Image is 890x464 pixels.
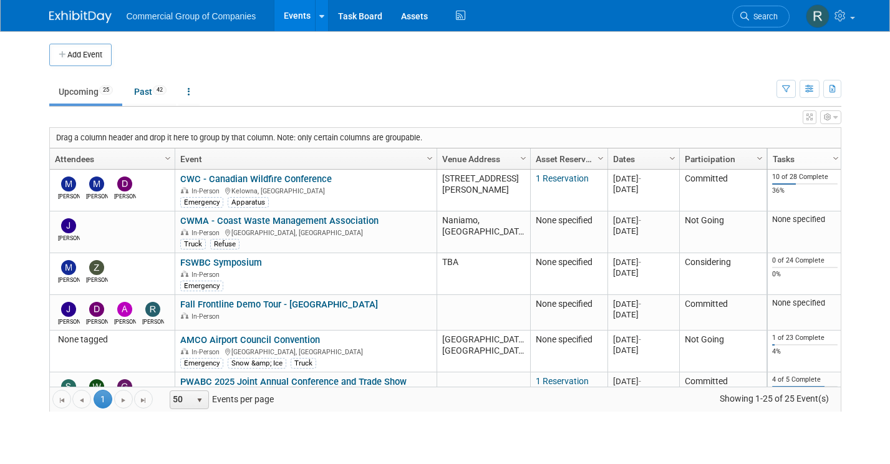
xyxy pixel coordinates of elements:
[117,176,132,191] img: Darren Daviduck
[180,173,332,185] a: CWC - Canadian Wildfire Conference
[442,148,522,170] a: Venue Address
[153,390,286,408] span: Events per page
[58,275,80,284] div: Mike Thomson
[61,218,76,233] img: Jason Fast
[831,153,841,163] span: Column Settings
[708,390,840,407] span: Showing 1-25 of 25 Event(s)
[613,173,674,184] div: [DATE]
[613,215,674,226] div: [DATE]
[753,148,767,167] a: Column Settings
[89,176,104,191] img: Mike Thomson
[516,148,530,167] a: Column Settings
[180,197,223,207] div: Emergency
[49,11,112,23] img: ExhibitDay
[679,372,767,414] td: Committed
[829,148,843,167] a: Column Settings
[639,216,641,225] span: -
[536,215,593,225] span: None specified
[114,191,136,201] div: Darren Daviduck
[613,376,674,387] div: [DATE]
[86,317,108,326] div: Derek MacDonald
[732,6,790,27] a: Search
[195,395,205,405] span: select
[57,395,67,405] span: Go to the first page
[639,299,641,309] span: -
[228,197,269,207] div: Apparatus
[145,302,160,317] img: Richard Gale
[181,271,188,277] img: In-Person Event
[180,185,431,196] div: Kelowna, [GEOGRAPHIC_DATA]
[127,11,256,21] span: Commercial Group of Companies
[181,187,188,193] img: In-Person Event
[61,379,76,394] img: Suzanne LaFrance
[772,270,838,279] div: 0%
[89,302,104,317] img: Derek MacDonald
[755,153,765,163] span: Column Settings
[180,334,320,346] a: AMCO Airport Council Convention
[613,309,674,320] div: [DATE]
[613,334,674,345] div: [DATE]
[291,358,316,368] div: Truck
[596,153,606,163] span: Column Settings
[772,186,838,195] div: 36%
[72,390,91,408] a: Go to the previous page
[89,379,104,394] img: Will Schwenger
[55,148,167,170] a: Attendees
[536,299,593,309] span: None specified
[58,233,80,243] div: Jason Fast
[679,211,767,253] td: Not Going
[99,85,113,95] span: 25
[639,174,641,183] span: -
[153,85,167,95] span: 42
[191,229,223,237] span: In-Person
[161,148,175,167] a: Column Settings
[772,375,838,384] div: 4 of 5 Complete
[52,390,71,408] a: Go to the first page
[181,229,188,235] img: In-Person Event
[437,253,530,295] td: TBA
[613,299,674,309] div: [DATE]
[61,302,76,317] img: Jamie Zimmerman
[117,379,132,394] img: Gaynal Brierley
[170,391,191,408] span: 50
[679,170,767,211] td: Committed
[180,148,428,170] a: Event
[58,317,80,326] div: Jamie Zimmerman
[536,257,593,267] span: None specified
[180,358,223,368] div: Emergency
[613,268,674,278] div: [DATE]
[49,44,112,66] button: Add Event
[86,191,108,201] div: Mike Thomson
[180,227,431,238] div: [GEOGRAPHIC_DATA], [GEOGRAPHIC_DATA]
[180,215,379,226] a: CWMA - Coast Waste Management Association
[86,275,108,284] div: Zachary Button
[138,395,148,405] span: Go to the last page
[437,170,530,211] td: [STREET_ADDRESS][PERSON_NAME]
[772,347,838,356] div: 4%
[613,184,674,195] div: [DATE]
[536,376,589,386] a: 1 Reservation
[665,148,679,167] a: Column Settings
[613,148,671,170] a: Dates
[536,173,589,183] a: 1 Reservation
[180,346,431,357] div: [GEOGRAPHIC_DATA], [GEOGRAPHIC_DATA]
[679,295,767,331] td: Committed
[89,260,104,275] img: Zachary Button
[425,153,435,163] span: Column Settings
[50,128,841,148] div: Drag a column header and drop it here to group by that column. Note: only certain columns are gro...
[119,395,128,405] span: Go to the next page
[667,153,677,163] span: Column Settings
[772,256,838,265] div: 0 of 24 Complete
[679,253,767,295] td: Considering
[142,317,164,326] div: Richard Gale
[749,12,778,21] span: Search
[685,148,758,170] a: Participation
[125,80,176,104] a: Past42
[639,335,641,344] span: -
[613,257,674,268] div: [DATE]
[94,390,112,408] span: 1
[772,173,838,181] div: 10 of 28 Complete
[191,271,223,279] span: In-Person
[49,80,122,104] a: Upcoming25
[228,358,286,368] div: Snow &amp; Ice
